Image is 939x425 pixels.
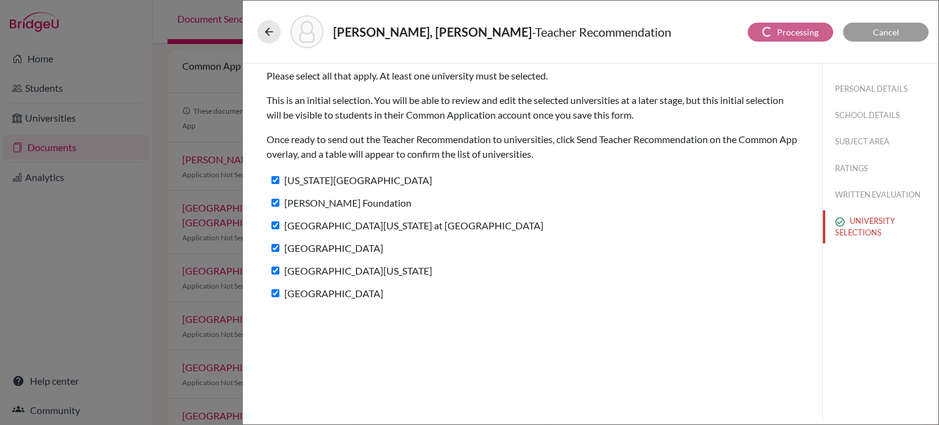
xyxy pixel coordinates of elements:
[267,262,432,279] label: [GEOGRAPHIC_DATA][US_STATE]
[271,221,279,229] input: [GEOGRAPHIC_DATA][US_STATE] at [GEOGRAPHIC_DATA]
[823,131,938,152] button: SUBJECT AREA
[267,93,798,122] p: This is an initial selection. You will be able to review and edit the selected universities at a ...
[823,78,938,100] button: PERSONAL DETAILS
[267,284,383,302] label: [GEOGRAPHIC_DATA]
[823,105,938,126] button: SCHOOL DETAILS
[271,244,279,252] input: [GEOGRAPHIC_DATA]
[823,184,938,205] button: WRITTEN EVALUATION
[271,267,279,275] input: [GEOGRAPHIC_DATA][US_STATE]
[532,24,671,39] span: - Teacher Recommendation
[267,194,411,212] label: [PERSON_NAME] Foundation
[267,68,798,83] p: Please select all that apply. At least one university must be selected.
[271,199,279,207] input: [PERSON_NAME] Foundation
[823,210,938,243] button: UNIVERSITY SELECTIONS
[823,158,938,179] button: RATINGS
[267,216,543,234] label: [GEOGRAPHIC_DATA][US_STATE] at [GEOGRAPHIC_DATA]
[333,24,532,39] strong: [PERSON_NAME], [PERSON_NAME]
[271,176,279,184] input: [US_STATE][GEOGRAPHIC_DATA]
[267,132,798,161] p: Once ready to send out the Teacher Recommendation to universities, click Send Teacher Recommendat...
[267,239,383,257] label: [GEOGRAPHIC_DATA]
[271,289,279,297] input: [GEOGRAPHIC_DATA]
[267,171,432,189] label: [US_STATE][GEOGRAPHIC_DATA]
[835,217,845,227] img: check_circle_outline-e4d4ac0f8e9136db5ab2.svg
